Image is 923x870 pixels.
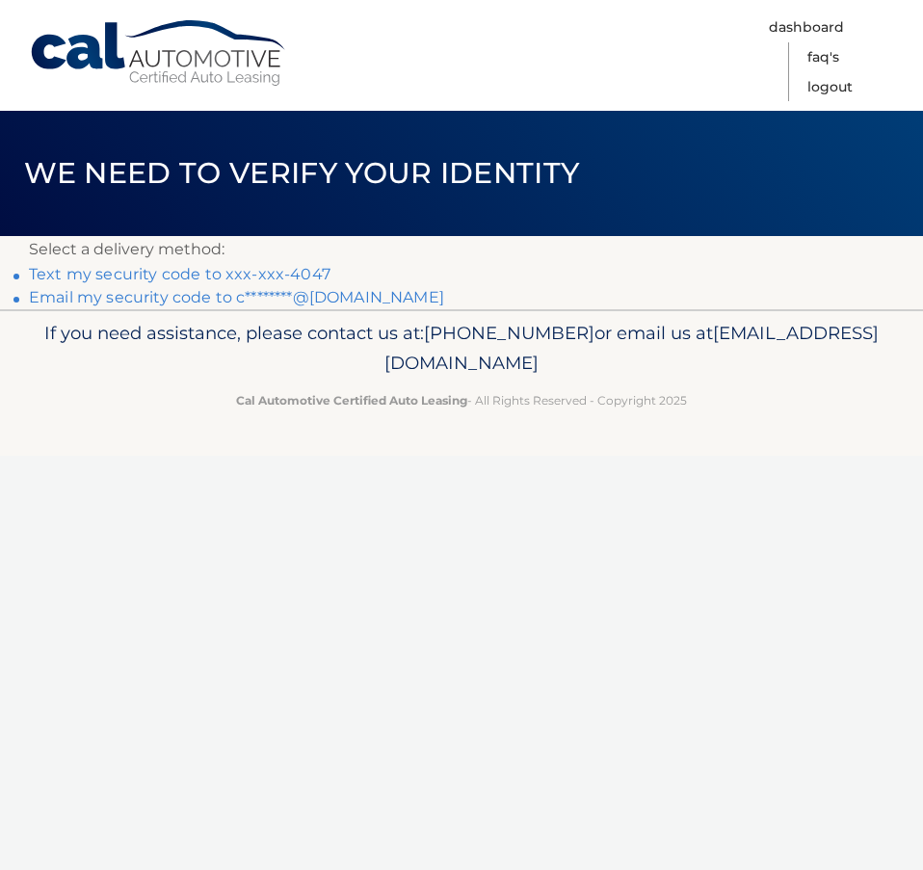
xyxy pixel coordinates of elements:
[24,155,580,191] span: We need to verify your identity
[29,318,894,380] p: If you need assistance, please contact us at: or email us at
[424,322,594,344] span: [PHONE_NUMBER]
[29,19,289,88] a: Cal Automotive
[29,265,330,283] a: Text my security code to xxx-xxx-4047
[236,393,467,408] strong: Cal Automotive Certified Auto Leasing
[769,13,844,42] a: Dashboard
[29,236,894,263] p: Select a delivery method:
[807,72,853,102] a: Logout
[29,390,894,410] p: - All Rights Reserved - Copyright 2025
[807,42,839,72] a: FAQ's
[29,288,444,306] a: Email my security code to c********@[DOMAIN_NAME]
